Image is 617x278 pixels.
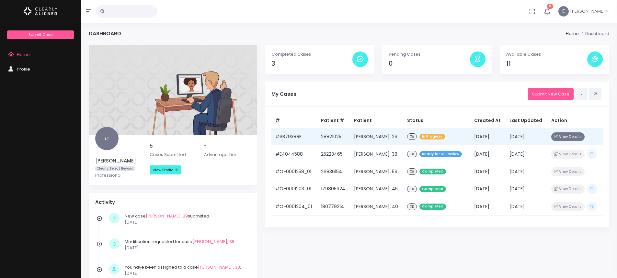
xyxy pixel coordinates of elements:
[95,172,142,179] p: Professional
[350,198,404,215] td: [PERSON_NAME], 40
[198,264,240,270] a: [PERSON_NAME], 38
[551,202,585,211] button: View Details
[558,6,569,17] span: E
[389,51,470,58] p: Pending Cases
[570,8,605,15] span: [PERSON_NAME]
[271,60,352,67] h4: 3
[150,151,196,158] p: Cases Submitted
[29,32,52,37] span: Submit Case
[419,204,446,210] span: Completed
[506,180,547,198] td: [DATE]
[150,165,181,174] a: View Profile
[419,134,445,140] span: In Progress
[271,91,528,97] h5: My Cases
[317,180,350,198] td: 179805924
[470,163,506,180] td: [DATE]
[350,163,404,180] td: [PERSON_NAME], 59
[317,145,350,163] td: 25223465
[528,88,574,100] a: Submit New Case
[419,151,462,157] span: Ready for Dr. Review
[350,180,404,198] td: [PERSON_NAME], 45
[95,166,135,171] span: Clearly Select Beyond
[419,186,446,192] span: Completed
[204,151,251,158] p: Advantage Tier
[271,198,317,215] td: #O-0001204_01
[506,163,547,180] td: [DATE]
[579,30,609,37] li: Dashboard
[470,128,506,145] td: [DATE]
[350,145,404,163] td: [PERSON_NAME], 38
[125,245,247,251] p: [DATE]
[506,198,547,215] td: [DATE]
[506,113,547,128] th: Last Updated
[95,199,251,205] h4: Activity
[566,30,579,37] li: Home
[470,145,506,163] td: [DATE]
[150,143,196,149] h5: 5
[271,128,317,145] td: #6B79388F
[506,145,547,163] td: [DATE]
[7,30,74,39] a: Submit Case
[551,150,585,159] button: View Details
[125,219,247,226] p: [DATE]
[317,198,350,215] td: 180779214
[403,113,470,128] th: Status
[204,143,251,149] h5: -
[470,180,506,198] td: [DATE]
[506,51,587,58] p: Available Cases
[547,113,603,128] th: Action
[271,51,352,58] p: Completed Cases
[95,158,142,164] h5: [PERSON_NAME]
[350,128,404,145] td: [PERSON_NAME], 29
[146,213,188,219] a: [PERSON_NAME], 29
[17,51,30,58] span: Home
[389,60,470,67] h4: 0
[271,113,317,128] th: #
[547,4,553,9] span: 9
[317,113,350,128] th: Patient #
[125,264,247,277] div: You have been assigned to a case .
[271,145,317,163] td: #E4044588
[470,113,506,128] th: Created At
[125,239,247,251] div: Modification requested for case .
[95,127,119,150] span: ET
[89,30,121,37] h4: Dashboard
[24,5,57,18] img: Logo Horizontal
[551,184,585,193] button: View Details
[551,167,585,176] button: View Details
[271,163,317,180] td: #O-0001258_01
[470,198,506,215] td: [DATE]
[271,180,317,198] td: #O-0001203_01
[317,163,350,180] td: 26836154
[350,113,404,128] th: Patient
[419,169,446,175] span: Completed
[506,60,587,67] h4: 11
[125,213,247,226] div: New case submitted.
[17,66,30,72] span: Profile
[317,128,350,145] td: 28821025
[506,128,547,145] td: [DATE]
[192,239,234,245] a: [PERSON_NAME], 38
[125,270,247,277] p: [DATE]
[551,132,585,141] button: View Details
